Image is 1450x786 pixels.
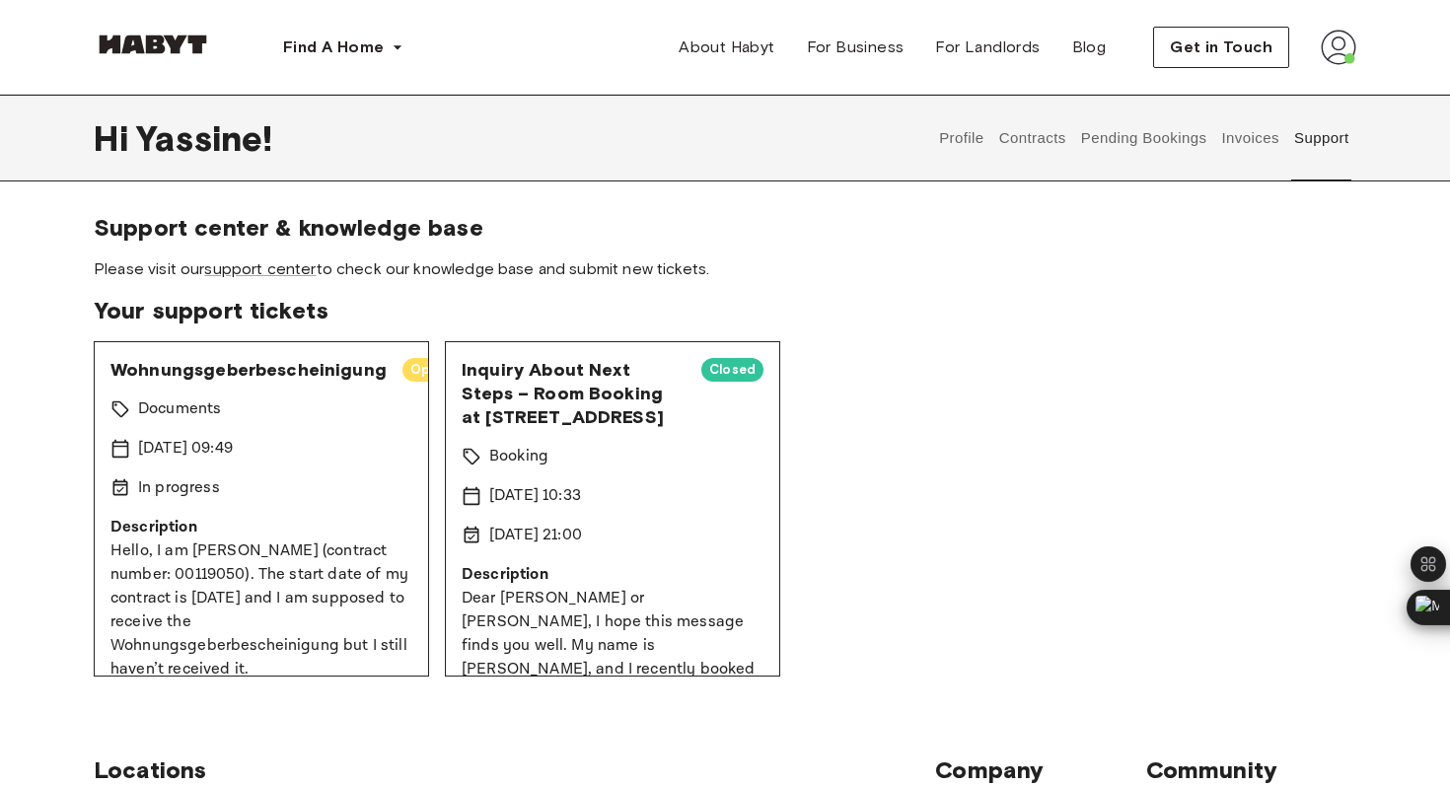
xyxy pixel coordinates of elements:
[110,539,412,681] p: Hello, I am [PERSON_NAME] (contract number: 00119050). The start date of my contract is [DATE] an...
[138,476,220,500] p: In progress
[110,516,412,539] p: Description
[138,397,221,421] p: Documents
[489,445,548,468] p: Booking
[94,296,1356,325] span: Your support tickets
[1291,95,1351,181] button: Support
[1146,755,1356,785] span: Community
[489,484,581,508] p: [DATE] 10:33
[1078,95,1209,181] button: Pending Bookings
[94,35,212,54] img: Habyt
[1219,95,1281,181] button: Invoices
[1170,36,1272,59] span: Get in Touch
[935,36,1040,59] span: For Landlords
[94,258,1356,280] span: Please visit our to check our knowledge base and submit new tickets.
[663,28,790,67] a: About Habyt
[402,360,455,380] span: Open
[138,437,233,461] p: [DATE] 09:49
[996,95,1068,181] button: Contracts
[791,28,920,67] a: For Business
[1321,30,1356,65] img: avatar
[919,28,1055,67] a: For Landlords
[283,36,384,59] span: Find A Home
[1072,36,1107,59] span: Blog
[935,755,1145,785] span: Company
[932,95,1356,181] div: user profile tabs
[701,360,763,380] span: Closed
[94,213,1356,243] span: Support center & knowledge base
[94,117,136,159] span: Hi
[110,358,387,382] span: Wohnungsgeberbescheinigung
[937,95,987,181] button: Profile
[462,358,686,429] span: Inquiry About Next Steps – Room Booking at [STREET_ADDRESS]
[94,755,935,785] span: Locations
[1056,28,1123,67] a: Blog
[462,563,763,587] p: Description
[267,28,419,67] button: Find A Home
[807,36,905,59] span: For Business
[679,36,774,59] span: About Habyt
[1153,27,1289,68] button: Get in Touch
[489,524,582,547] p: [DATE] 21:00
[136,117,272,159] span: Yassine !
[204,259,316,278] a: support center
